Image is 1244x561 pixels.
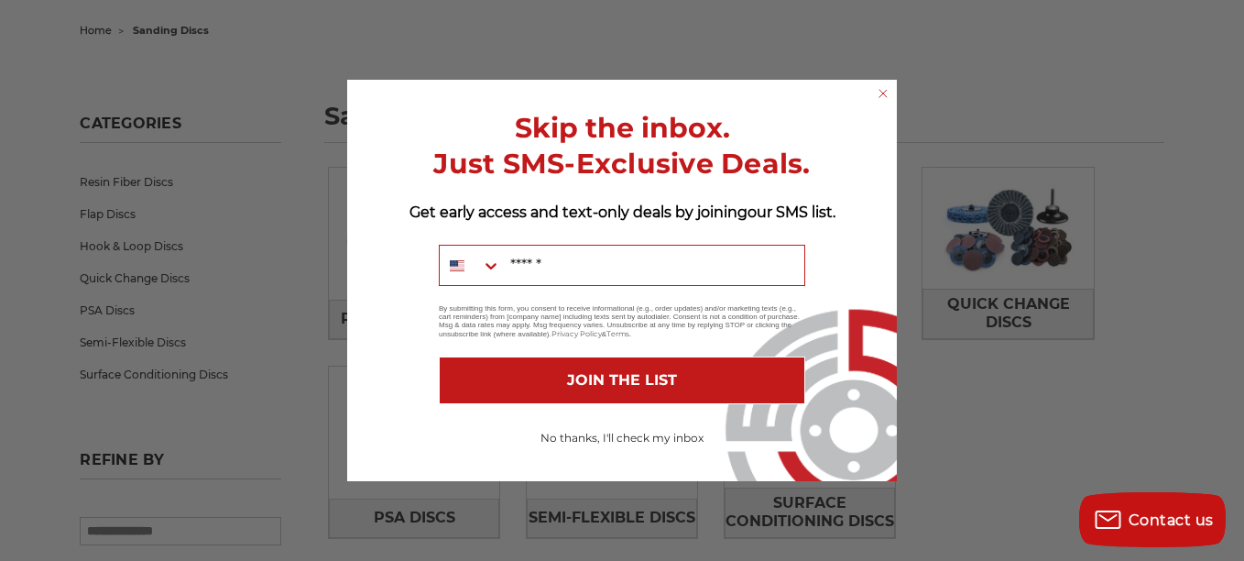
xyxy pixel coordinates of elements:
span: Skip the inbox. [515,111,730,145]
a: Terms [606,329,629,338]
img: United States [450,258,464,273]
button: Contact us [1079,492,1226,547]
a: Privacy Policy [551,329,602,338]
span: our SMS list. [747,203,835,221]
button: Search Countries [440,246,501,285]
button: Close dialog [874,84,892,103]
span: Get early access and text-only deals by joining [409,203,747,221]
button: JOIN THE LIST [439,357,805,404]
span: Contact us [1129,511,1214,529]
span: Just SMS-Exclusive Deals. [433,147,810,181]
p: By submitting this form, you consent to receive informational (e.g., order updates) and/or market... [439,304,805,338]
button: No thanks, I'll check my inbox [439,423,805,454]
